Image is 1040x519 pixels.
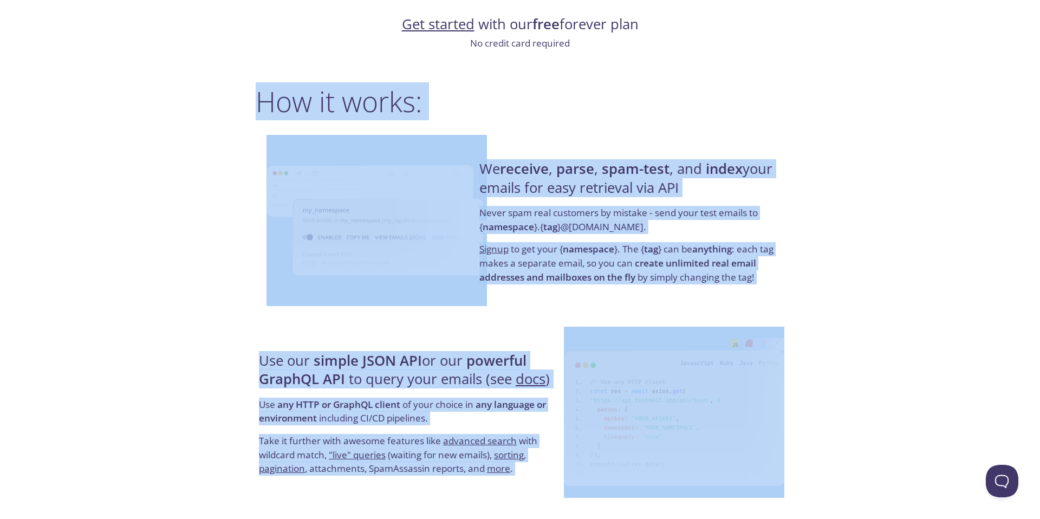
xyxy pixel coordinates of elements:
p: Take it further with awesome features like with wildcard match, (waiting for new emails), , , att... [259,434,561,476]
strong: tag [543,220,557,233]
strong: powerful GraphQL API [259,351,526,388]
strong: index [706,159,743,178]
p: Use of your choice in including CI/CD pipelines. [259,398,561,434]
strong: create unlimited real email addresses and mailboxes on the fly [479,257,756,283]
img: api [564,327,784,498]
h4: Use our or our to query your emails (see ) [259,352,561,398]
strong: tag [644,243,658,255]
strong: any language or environment [259,398,546,425]
strong: anything [692,243,732,255]
code: { } [560,243,617,255]
strong: parse [556,159,594,178]
strong: any HTTP or GraphQL client [277,398,400,411]
a: more [487,462,510,475]
a: "live" queries [329,449,386,461]
a: docs [516,369,545,388]
strong: namespace [563,243,614,255]
h2: How it works: [256,85,784,118]
p: to get your . The can be : each tag makes a separate email, so you can by simply changing the tag! [479,242,781,284]
p: No credit card required [256,36,784,50]
img: namespace-image [266,135,487,306]
a: pagination [259,462,305,475]
h4: with our forever plan [256,15,784,34]
a: sorting [494,449,524,461]
strong: simple JSON API [314,351,422,370]
strong: free [532,15,560,34]
a: advanced search [443,434,517,447]
strong: spam-test [602,159,669,178]
code: { } [641,243,661,255]
code: { } . { } @[DOMAIN_NAME] [479,220,643,233]
strong: namespace [483,220,534,233]
a: Signup [479,243,509,255]
iframe: Help Scout Beacon - Open [986,465,1018,497]
strong: receive [500,159,549,178]
a: Get started [402,15,474,34]
p: Never spam real customers by mistake - send your test emails to . [479,206,781,242]
h4: We , , , and your emails for easy retrieval via API [479,160,781,206]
